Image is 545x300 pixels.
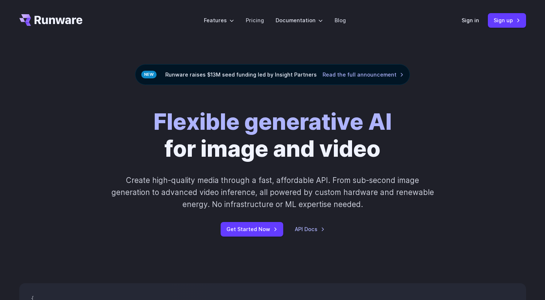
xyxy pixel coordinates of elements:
[335,16,346,24] a: Blog
[221,222,283,236] a: Get Started Now
[135,64,410,85] div: Runware raises $13M seed funding led by Insight Partners
[246,16,264,24] a: Pricing
[110,174,435,211] p: Create high-quality media through a fast, affordable API. From sub-second image generation to adv...
[276,16,323,24] label: Documentation
[462,16,479,24] a: Sign in
[154,108,392,163] h1: for image and video
[488,13,526,27] a: Sign up
[323,70,404,79] a: Read the full announcement
[295,225,325,233] a: API Docs
[204,16,234,24] label: Features
[154,108,392,135] strong: Flexible generative AI
[19,14,83,26] a: Go to /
